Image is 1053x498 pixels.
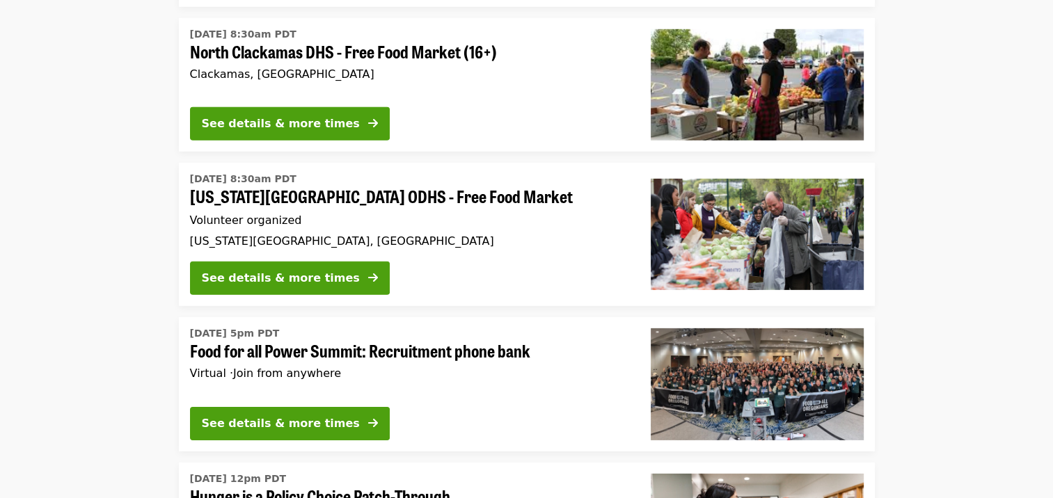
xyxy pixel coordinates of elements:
i: arrow-right icon [368,417,378,430]
span: North Clackamas DHS - Free Food Market (16+) [190,42,628,62]
span: Virtual · [190,367,342,380]
img: Oregon City ODHS - Free Food Market organized by Oregon Food Bank [651,179,864,290]
a: See details for "North Clackamas DHS - Free Food Market (16+)" [179,18,875,152]
div: [US_STATE][GEOGRAPHIC_DATA], [GEOGRAPHIC_DATA] [190,234,628,248]
button: See details & more times [190,262,390,295]
span: Food for all Power Summit: Recruitment phone bank [190,341,628,361]
span: Volunteer organized [190,214,302,227]
div: Clackamas, [GEOGRAPHIC_DATA] [190,67,628,81]
div: See details & more times [202,115,360,132]
div: See details & more times [202,415,360,432]
time: [DATE] 12pm PDT [190,472,287,486]
span: Join from anywhere [233,367,341,380]
button: See details & more times [190,107,390,140]
time: [DATE] 8:30am PDT [190,172,296,186]
button: See details & more times [190,407,390,440]
time: [DATE] 5pm PDT [190,326,280,341]
img: Food for all Power Summit: Recruitment phone bank organized by Oregon Food Bank [651,328,864,440]
a: See details for "Food for all Power Summit: Recruitment phone bank" [179,317,875,451]
time: [DATE] 8:30am PDT [190,27,296,42]
span: [US_STATE][GEOGRAPHIC_DATA] ODHS - Free Food Market [190,186,628,207]
i: arrow-right icon [368,271,378,284]
a: See details for "Oregon City ODHS - Free Food Market" [179,163,875,306]
i: arrow-right icon [368,117,378,130]
div: See details & more times [202,270,360,287]
img: North Clackamas DHS - Free Food Market (16+) organized by Oregon Food Bank [651,29,864,140]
